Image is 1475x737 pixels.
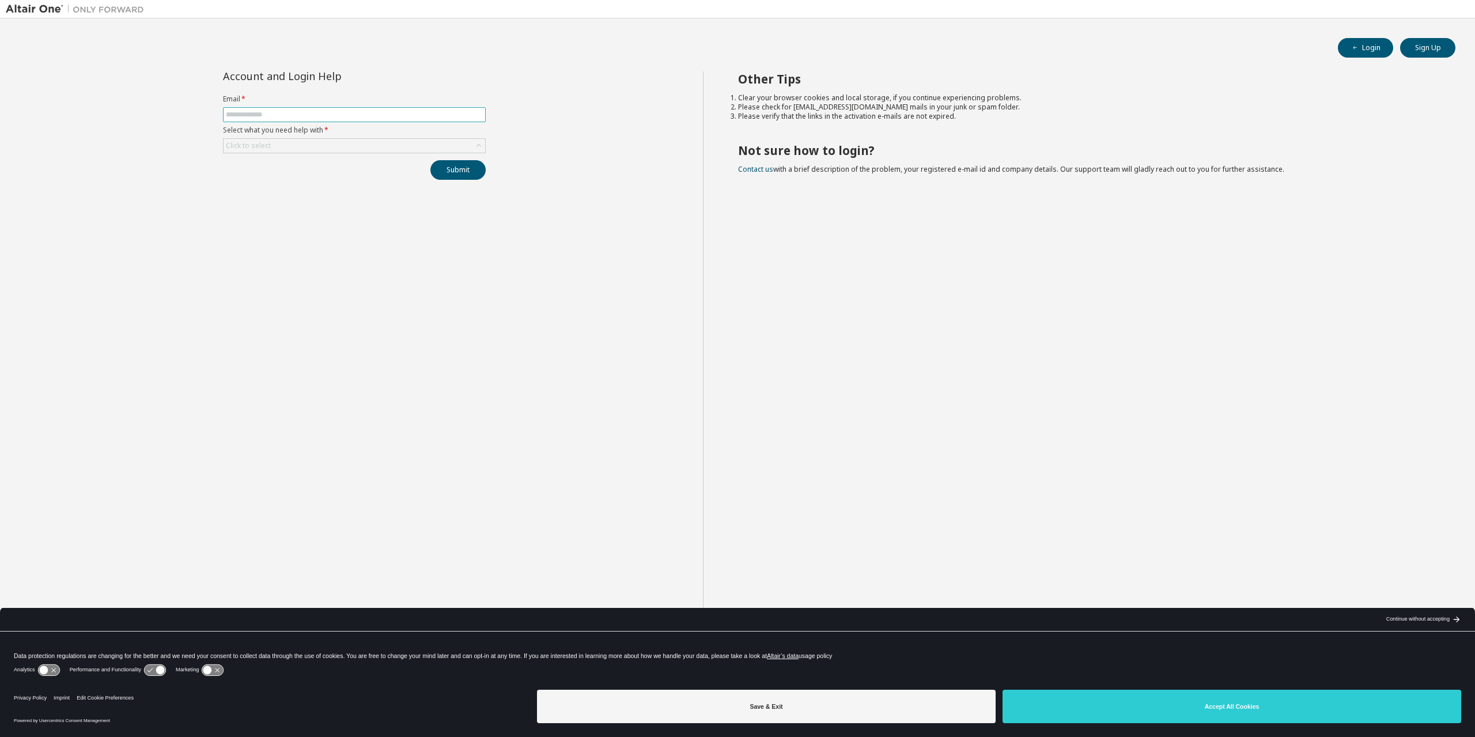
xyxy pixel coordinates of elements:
a: Contact us [738,164,773,174]
label: Select what you need help with [223,126,486,135]
div: Account and Login Help [223,71,433,81]
img: Altair One [6,3,150,15]
li: Please verify that the links in the activation e-mails are not expired. [738,112,1435,121]
span: with a brief description of the problem, your registered e-mail id and company details. Our suppo... [738,164,1284,174]
div: Click to select [226,141,271,150]
li: Please check for [EMAIL_ADDRESS][DOMAIN_NAME] mails in your junk or spam folder. [738,103,1435,112]
div: Click to select [224,139,485,153]
button: Login [1338,38,1393,58]
h2: Other Tips [738,71,1435,86]
button: Submit [430,160,486,180]
button: Sign Up [1400,38,1455,58]
li: Clear your browser cookies and local storage, if you continue experiencing problems. [738,93,1435,103]
label: Email [223,95,486,104]
h2: Not sure how to login? [738,143,1435,158]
